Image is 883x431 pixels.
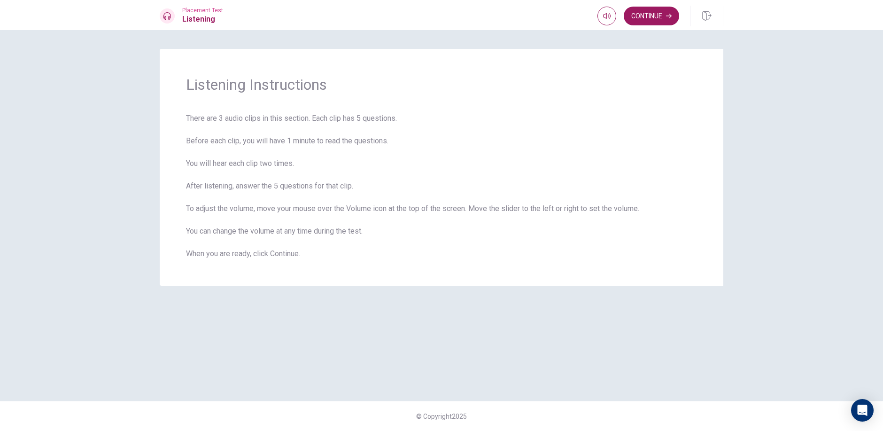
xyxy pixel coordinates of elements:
[851,399,874,422] div: Open Intercom Messenger
[624,7,679,25] button: Continue
[186,113,697,259] span: There are 3 audio clips in this section. Each clip has 5 questions. Before each clip, you will ha...
[416,413,467,420] span: © Copyright 2025
[182,14,223,25] h1: Listening
[182,7,223,14] span: Placement Test
[186,75,697,94] span: Listening Instructions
